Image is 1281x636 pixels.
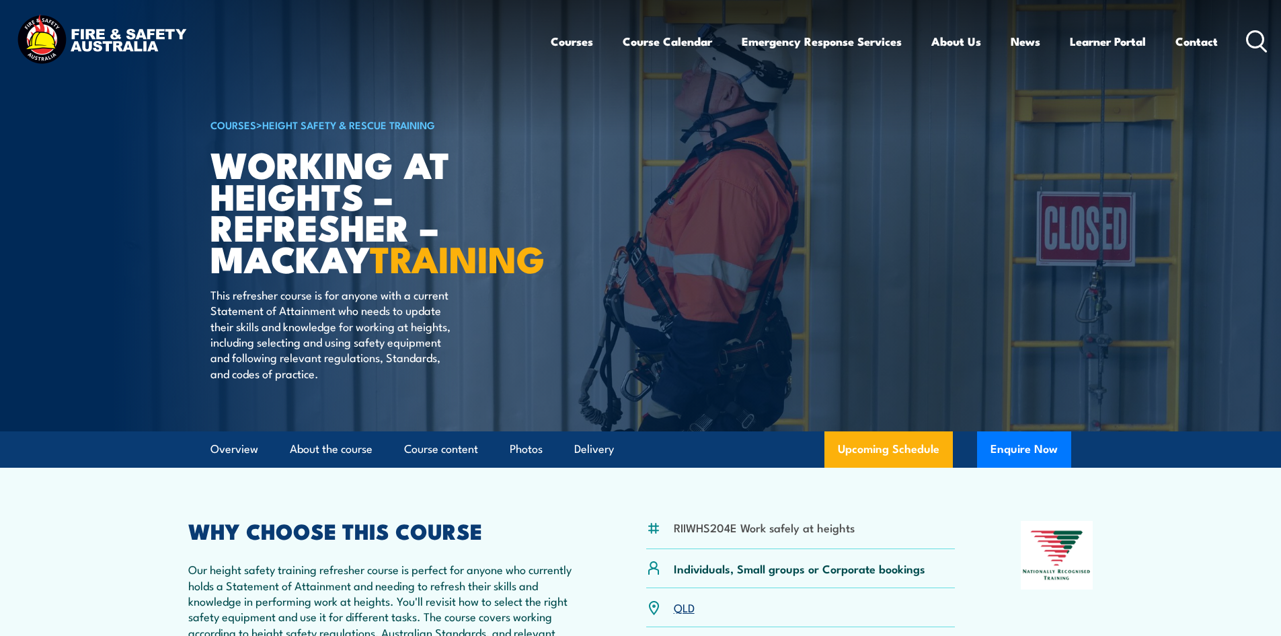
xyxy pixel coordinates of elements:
[404,431,478,467] a: Course content
[1175,24,1218,59] a: Contact
[931,24,981,59] a: About Us
[623,24,712,59] a: Course Calendar
[674,599,695,615] a: QLD
[210,117,256,132] a: COURSES
[210,148,543,274] h1: Working at heights – refresher – Mackay
[742,24,902,59] a: Emergency Response Services
[977,431,1071,468] button: Enquire Now
[674,520,855,535] li: RIIWHS204E Work safely at heights
[574,431,614,467] a: Delivery
[510,431,543,467] a: Photos
[290,431,373,467] a: About the course
[210,287,456,381] p: This refresher course is for anyone with a current Statement of Attainment who needs to update th...
[824,431,953,468] a: Upcoming Schedule
[1070,24,1146,59] a: Learner Portal
[188,521,581,540] h2: WHY CHOOSE THIS COURSE
[1021,521,1093,590] img: Nationally Recognised Training logo.
[262,117,435,132] a: Height Safety & Rescue Training
[551,24,593,59] a: Courses
[210,116,543,133] h6: >
[1011,24,1040,59] a: News
[210,431,258,467] a: Overview
[370,229,545,285] strong: TRAINING
[674,561,925,576] p: Individuals, Small groups or Corporate bookings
